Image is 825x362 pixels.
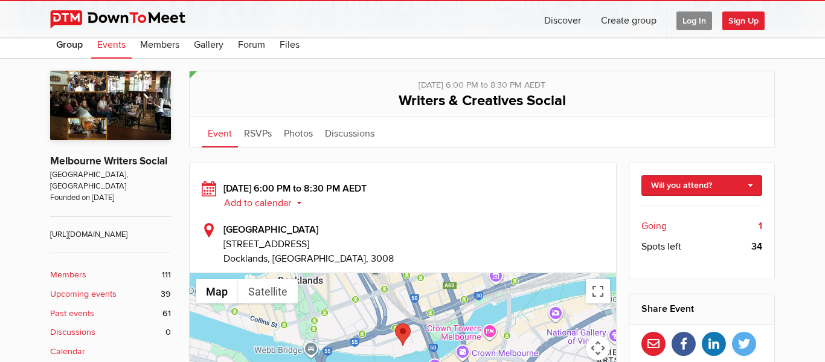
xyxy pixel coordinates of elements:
a: Discussions [319,117,380,147]
button: Toggle fullscreen view [586,279,610,303]
span: [GEOGRAPHIC_DATA], [GEOGRAPHIC_DATA] [50,169,171,193]
b: Calendar [50,345,85,358]
a: Will you attend? [641,175,763,196]
span: Members [140,39,179,51]
span: [URL][DOMAIN_NAME] [50,216,171,241]
a: Photos [278,117,319,147]
div: [DATE] 6:00 PM to 8:30 PM AEDT [202,71,762,92]
b: Past events [50,307,94,320]
span: Gallery [194,39,223,51]
b: 34 [751,239,762,254]
a: Past events 61 [50,307,171,320]
button: Add to calendar [223,198,311,208]
span: 61 [162,307,171,320]
a: Calendar [50,345,171,358]
a: Upcoming events 39 [50,288,171,301]
span: Group [56,39,83,51]
span: [STREET_ADDRESS] [223,237,604,251]
a: Create group [591,1,666,37]
b: Discussions [50,326,95,339]
button: Show satellite imagery [238,279,298,303]
span: Going [641,219,667,233]
h2: Share Event [641,294,763,323]
span: Events [97,39,126,51]
button: Map camera controls [586,336,610,360]
span: Sign Up [722,11,765,30]
a: Files [274,28,306,59]
span: Founded on [DATE] [50,192,171,204]
img: Melbourne Writers Social [50,71,171,140]
b: Members [50,268,86,282]
a: Members [134,28,185,59]
a: Forum [232,28,271,59]
span: 111 [162,268,171,282]
b: Upcoming events [50,288,117,301]
img: DownToMeet [50,10,204,28]
a: Melbourne Writers Social [50,155,167,167]
div: [DATE] 6:00 PM to 8:30 PM AEDT [202,181,604,210]
a: Events [91,28,132,59]
span: 0 [165,326,171,339]
a: Discover [534,1,591,37]
a: Log In [667,1,722,37]
a: Gallery [188,28,230,59]
a: Group [50,28,89,59]
a: RSVPs [238,117,278,147]
a: Discussions 0 [50,326,171,339]
span: Docklands, [GEOGRAPHIC_DATA], 3008 [223,253,394,265]
b: 1 [759,219,762,233]
button: Show street map [196,279,238,303]
a: Members 111 [50,268,171,282]
span: 39 [161,288,171,301]
span: Forum [238,39,265,51]
span: Log In [676,11,712,30]
b: [GEOGRAPHIC_DATA] [223,224,318,236]
a: Sign Up [722,1,774,37]
span: Files [280,39,300,51]
span: Spots left [641,239,681,254]
span: Writers & Creatives Social [399,92,566,109]
a: Event [202,117,238,147]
